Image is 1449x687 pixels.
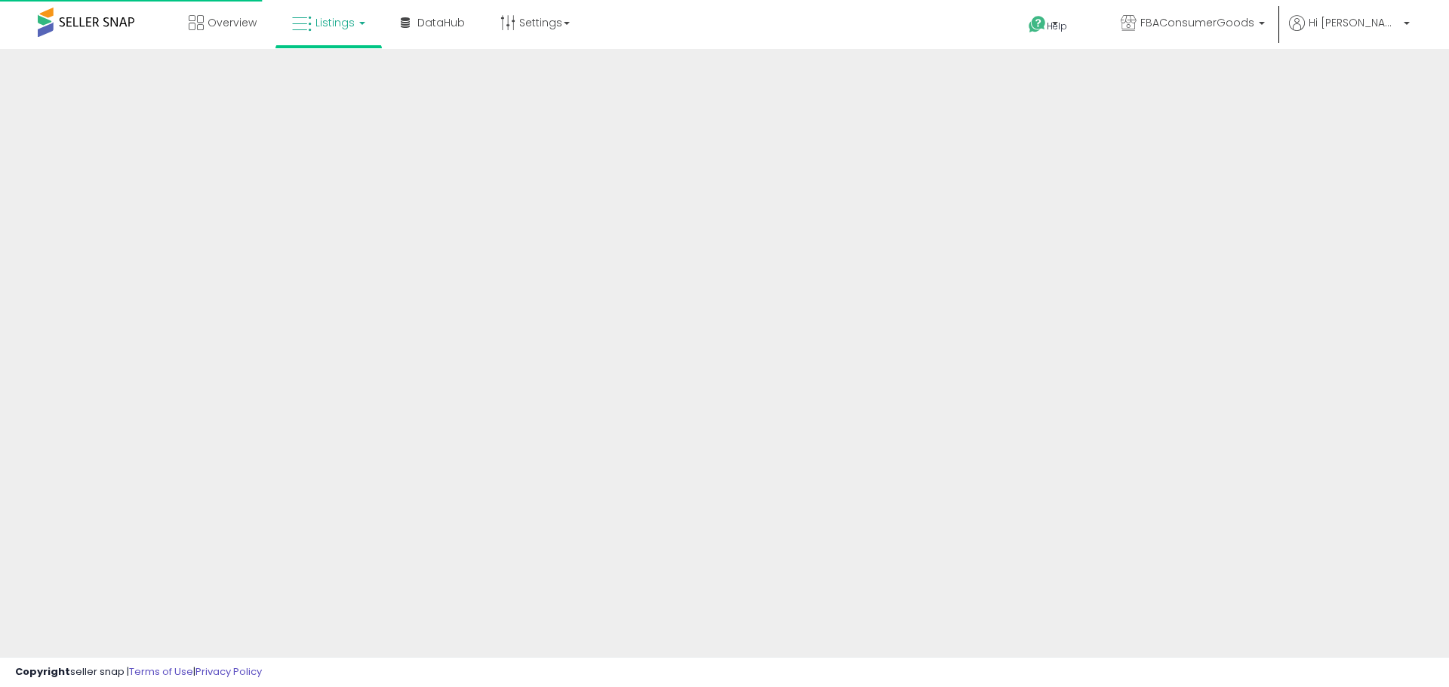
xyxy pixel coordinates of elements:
[15,664,70,679] strong: Copyright
[1140,15,1254,30] span: FBAConsumerGoods
[15,665,262,679] div: seller snap | |
[1017,4,1097,49] a: Help
[417,15,465,30] span: DataHub
[1028,15,1047,34] i: Get Help
[1309,15,1399,30] span: Hi [PERSON_NAME]
[208,15,257,30] span: Overview
[315,15,355,30] span: Listings
[1047,20,1067,32] span: Help
[195,664,262,679] a: Privacy Policy
[129,664,193,679] a: Terms of Use
[1289,15,1410,49] a: Hi [PERSON_NAME]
